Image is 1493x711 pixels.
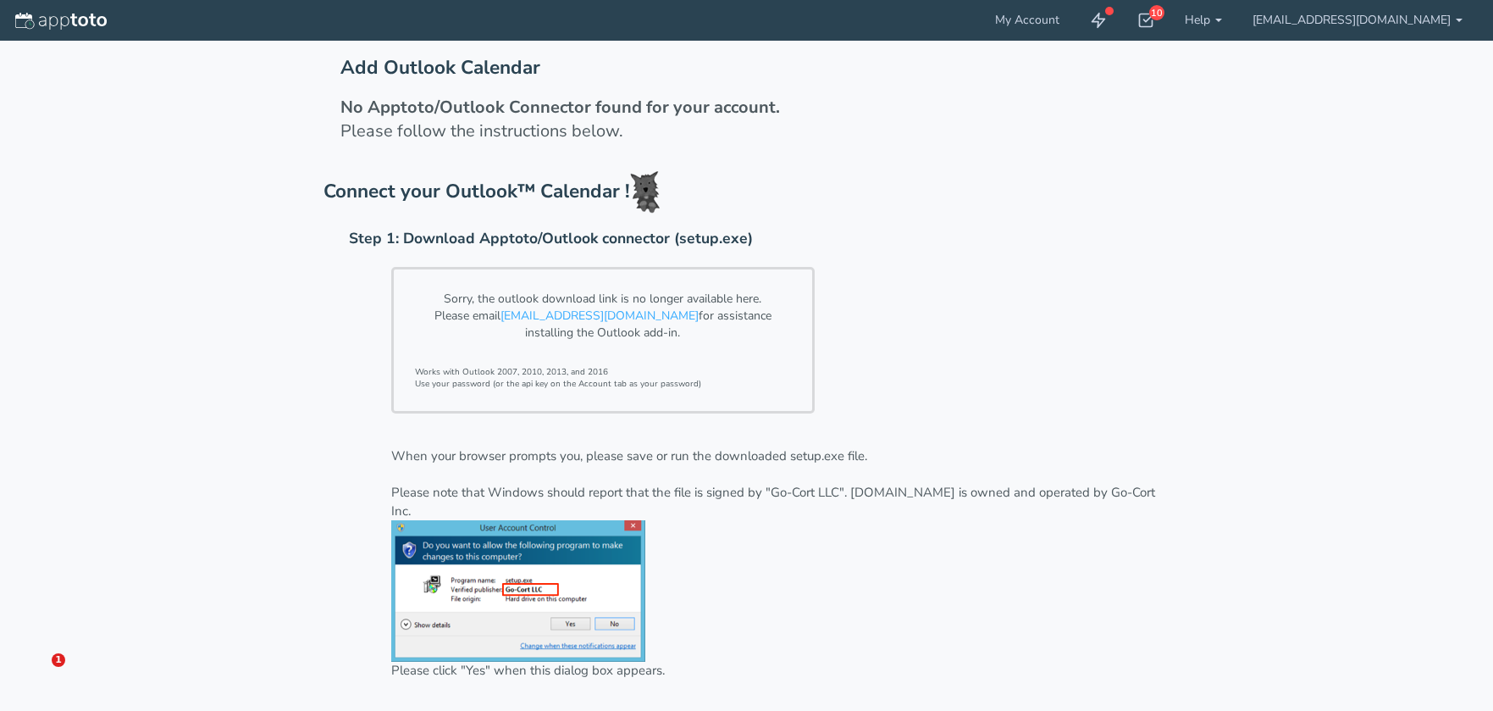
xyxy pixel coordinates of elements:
[349,439,1170,705] div: When your browser prompts you, please save or run the downloaded setup.exe file. Please note that...
[340,58,1153,79] h2: Add Outlook Calendar
[52,653,65,667] span: 1
[340,96,780,119] strong: No Apptoto/Outlook Connector found for your account.
[17,653,58,694] iframe: Intercom live chat
[15,13,107,30] img: logo-apptoto--white.svg
[500,308,699,324] a: [EMAIL_ADDRESS][DOMAIN_NAME]
[630,171,661,214] img: toto-small.png
[391,520,645,662] img: outlook_gocort.png
[323,171,1170,214] h2: Connect your Outlook™ Calendar !
[349,231,1170,247] h3: Step 1: Download Apptoto/Outlook connector (setup.exe)
[1149,5,1164,20] div: 10
[415,291,791,342] div: Sorry, the outlook download link is no longer available here. Please email for assistance install...
[391,267,815,414] div: Works with Outlook 2007, 2010, 2013, and 2016 Use your password (or the api key on the Account ta...
[340,119,944,144] p: Please follow the instructions below.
